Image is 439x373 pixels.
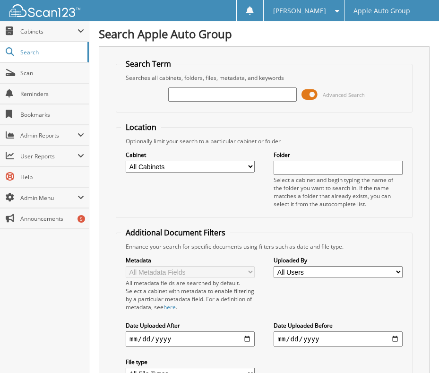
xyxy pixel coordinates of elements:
div: Enhance your search for specific documents using filters such as date and file type. [121,243,407,251]
div: 5 [77,215,85,223]
input: start [126,331,255,347]
span: [PERSON_NAME] [273,8,326,14]
span: Apple Auto Group [353,8,410,14]
span: Admin Reports [20,131,77,139]
div: Optionally limit your search to a particular cabinet or folder [121,137,407,145]
label: Cabinet [126,151,255,159]
div: Searches all cabinets, folders, files, metadata, and keywords [121,74,407,82]
a: here [164,303,176,311]
label: Metadata [126,256,255,264]
img: scan123-logo-white.svg [9,4,80,17]
label: Uploaded By [274,256,403,264]
span: Search [20,48,83,56]
span: Scan [20,69,84,77]
legend: Location [121,122,161,132]
span: Help [20,173,84,181]
label: Date Uploaded Before [274,321,403,330]
span: Cabinets [20,27,77,35]
div: Select a cabinet and begin typing the name of the folder you want to search in. If the name match... [274,176,403,208]
div: All metadata fields are searched by default. Select a cabinet with metadata to enable filtering b... [126,279,255,311]
legend: Additional Document Filters [121,227,230,238]
h1: Search Apple Auto Group [99,26,430,42]
span: Announcements [20,215,84,223]
span: Reminders [20,90,84,98]
label: Folder [274,151,403,159]
label: Date Uploaded After [126,321,255,330]
span: Bookmarks [20,111,84,119]
label: File type [126,358,255,366]
span: User Reports [20,152,77,160]
input: end [274,331,403,347]
span: Admin Menu [20,194,77,202]
span: Advanced Search [323,91,365,98]
legend: Search Term [121,59,176,69]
